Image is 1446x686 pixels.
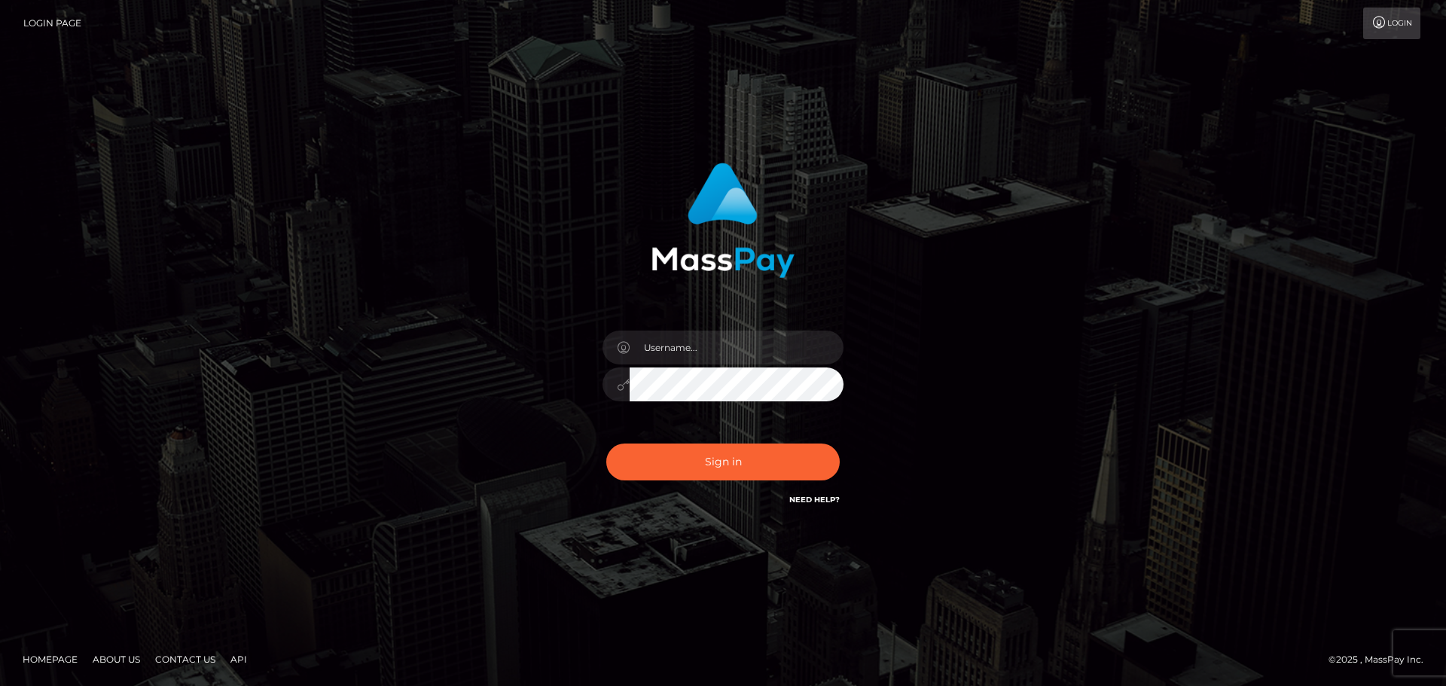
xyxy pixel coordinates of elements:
div: © 2025 , MassPay Inc. [1329,651,1435,668]
a: Need Help? [789,495,840,505]
a: Homepage [17,648,84,671]
a: API [224,648,253,671]
a: Login [1363,8,1420,39]
a: About Us [87,648,146,671]
button: Sign in [606,444,840,480]
img: MassPay Login [651,163,795,278]
input: Username... [630,331,843,364]
a: Login Page [23,8,81,39]
a: Contact Us [149,648,221,671]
